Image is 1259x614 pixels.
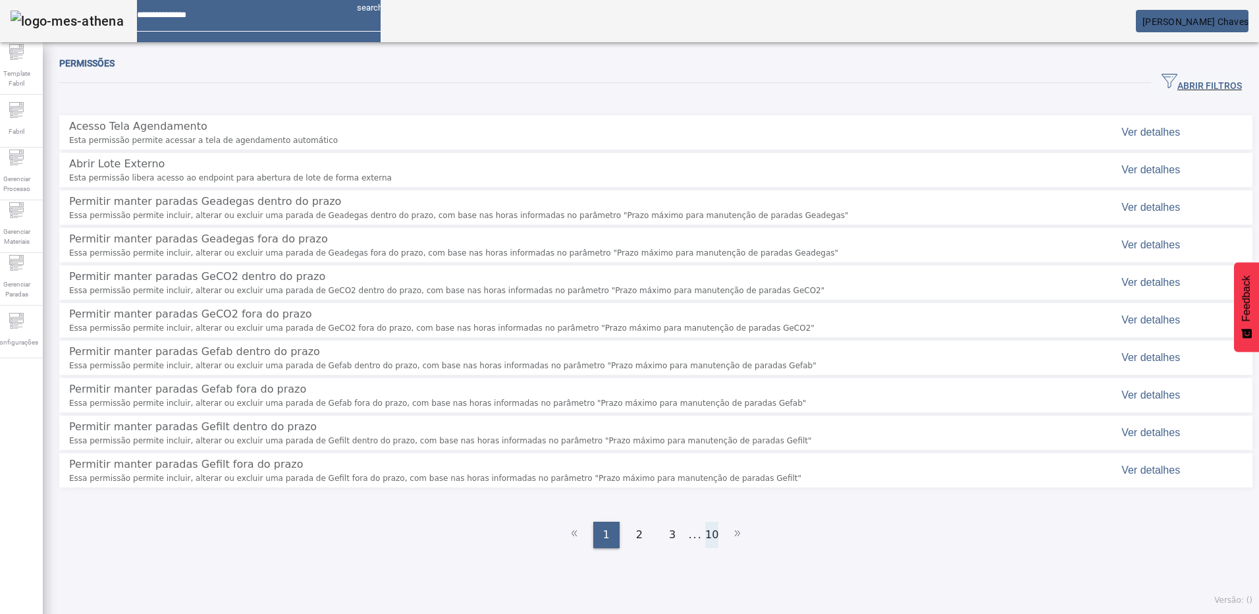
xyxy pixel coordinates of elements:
span: Acesso Tela Agendamento [69,120,207,132]
span: Ver detalhes [1121,314,1180,325]
span: Permitir manter paradas GeCO2 dentro do prazo [69,270,325,283]
span: Abrir Lote Externo [69,157,165,170]
span: Permitir manter paradas GeCO2 fora do prazo [69,308,312,320]
span: Permitir manter paradas Gefab dentro do prazo [69,345,320,358]
button: Ver detalhes [1116,117,1185,148]
span: Ver detalhes [1121,126,1180,138]
span: Essa permissão permite incluir, alterar ou excluir uma parada de Geadegas dentro do prazo, com ba... [69,209,1052,221]
li: 10 [705,522,718,548]
span: Fabril [5,123,28,140]
button: Feedback - Mostrar pesquisa [1234,262,1259,352]
button: Ver detalhes [1116,455,1185,486]
span: Esta permissão permite acessar a tela de agendamento automático [69,134,1052,146]
span: Permitir manter paradas Gefilt fora do prazo [69,458,303,470]
span: Ver detalhes [1121,464,1180,476]
span: Essa permissão permite incluir, alterar ou excluir uma parada de GeCO2 dentro do prazo, com base ... [69,285,1052,296]
span: Esta permissão libera acesso ao endpoint para abertura de lote de forma externa [69,172,1052,184]
span: Ver detalhes [1121,427,1180,438]
span: Essa permissão permite incluir, alterar ou excluir uma parada de Gefab fora do prazo, com base na... [69,397,1052,409]
li: ... [689,522,702,548]
button: Ver detalhes [1116,342,1185,374]
span: ABRIR FILTROS [1162,73,1242,93]
button: Ver detalhes [1116,379,1185,411]
span: 2 [636,527,643,543]
button: ABRIR FILTROS [1151,71,1252,95]
span: Ver detalhes [1121,202,1180,213]
button: Ver detalhes [1116,154,1185,186]
span: [PERSON_NAME] Chaves [1142,16,1248,27]
img: logo-mes-athena [11,11,124,32]
span: Versão: () [1214,596,1252,605]
span: Permitir manter paradas Gefab fora do prazo [69,383,306,395]
span: Permissões [59,58,115,69]
button: Ver detalhes [1116,267,1185,298]
span: Essa permissão permite incluir, alterar ou excluir uma parada de Gefilt dentro do prazo, com base... [69,435,1052,447]
span: Essa permissão permite incluir, alterar ou excluir uma parada de GeCO2 fora do prazo, com base na... [69,322,1052,334]
span: 3 [669,527,676,543]
button: Ver detalhes [1116,417,1185,449]
span: Ver detalhes [1121,352,1180,363]
span: Permitir manter paradas Gefilt dentro do prazo [69,420,317,433]
span: Ver detalhes [1121,239,1180,250]
span: Ver detalhes [1121,277,1180,288]
span: Essa permissão permite incluir, alterar ou excluir uma parada de Gefilt fora do prazo, com base n... [69,472,1052,484]
button: Ver detalhes [1116,229,1185,261]
span: Feedback [1241,275,1252,321]
span: Essa permissão permite incluir, alterar ou excluir uma parada de Gefab dentro do prazo, com base ... [69,360,1052,372]
button: Ver detalhes [1116,192,1185,223]
span: Permitir manter paradas Geadegas fora do prazo [69,233,328,245]
span: Ver detalhes [1121,389,1180,401]
span: Essa permissão permite incluir, alterar ou excluir uma parada de Geadegas fora do prazo, com base... [69,247,1052,259]
span: Ver detalhes [1121,164,1180,175]
button: Ver detalhes [1116,304,1185,336]
span: Permitir manter paradas Geadegas dentro do prazo [69,195,341,208]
